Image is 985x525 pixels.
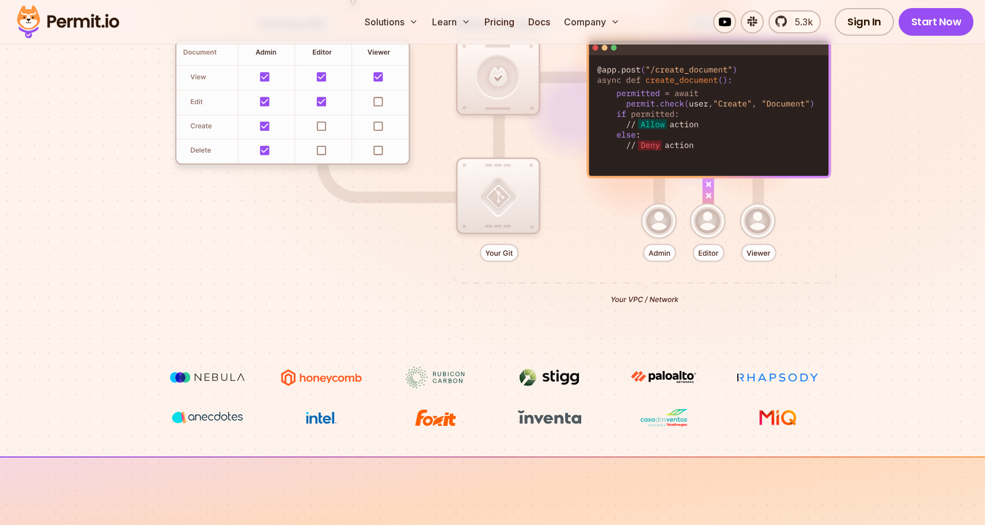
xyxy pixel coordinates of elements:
a: 5.3k [768,10,821,33]
img: paloalto [620,367,707,387]
img: MIQ [739,408,817,428]
button: Solutions [360,10,423,33]
img: Nebula [164,367,251,388]
img: Casa dos Ventos [620,407,707,429]
span: 5.3k [788,15,813,29]
button: Learn [427,10,475,33]
a: Docs [524,10,555,33]
a: Sign In [835,8,894,36]
img: inventa [506,407,593,428]
img: vega [164,407,251,428]
button: Company [559,10,624,33]
img: Intel [278,407,365,429]
a: Start Now [899,8,974,36]
img: Stigg [506,367,593,388]
img: Honeycomb [278,367,365,388]
img: Foxit [392,407,479,429]
img: Permit logo [12,2,124,41]
a: Pricing [480,10,519,33]
img: Rhapsody Health [734,367,821,388]
img: Rubicon [392,367,479,388]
